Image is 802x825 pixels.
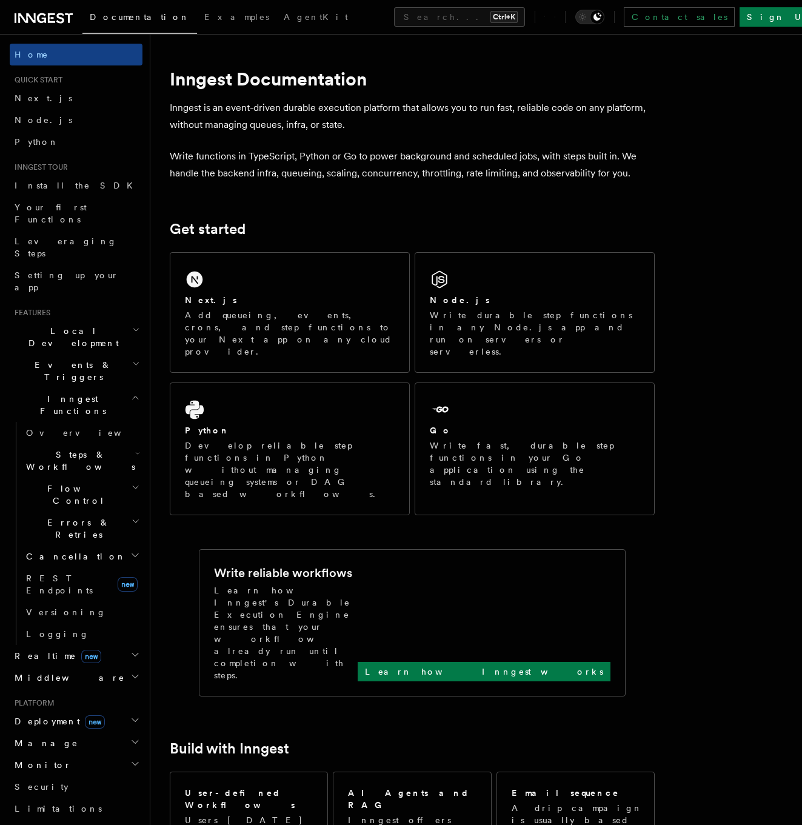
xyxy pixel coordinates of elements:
[185,294,237,306] h2: Next.js
[214,584,358,681] p: Learn how Inngest's Durable Execution Engine ensures that your workflow already run until complet...
[170,99,655,133] p: Inngest is an event-driven durable execution platform that allows you to run fast, reliable code ...
[415,382,655,515] a: GoWrite fast, durable step functions in your Go application using the standard library.
[10,44,142,65] a: Home
[10,672,125,684] span: Middleware
[170,148,655,182] p: Write functions in TypeScript, Python or Go to power background and scheduled jobs, with steps bu...
[358,662,610,681] a: Learn how Inngest works
[170,221,246,238] a: Get started
[394,7,525,27] button: Search...Ctrl+K
[10,754,142,776] button: Monitor
[170,382,410,515] a: PythonDevelop reliable step functions in Python without managing queueing systems or DAG based wo...
[15,270,119,292] span: Setting up your app
[10,776,142,798] a: Security
[26,607,106,617] span: Versioning
[10,131,142,153] a: Python
[21,546,142,567] button: Cancellation
[21,516,132,541] span: Errors & Retries
[21,449,135,473] span: Steps & Workflows
[81,650,101,663] span: new
[10,320,142,354] button: Local Development
[10,710,142,732] button: Deploymentnew
[10,308,50,318] span: Features
[21,444,142,478] button: Steps & Workflows
[26,428,151,438] span: Overview
[430,294,490,306] h2: Node.js
[15,236,117,258] span: Leveraging Steps
[10,109,142,131] a: Node.js
[430,309,640,358] p: Write durable step functions in any Node.js app and run on servers or serverless.
[10,698,55,708] span: Platform
[276,4,355,33] a: AgentKit
[10,732,142,754] button: Manage
[430,439,640,488] p: Write fast, durable step functions in your Go application using the standard library.
[15,804,102,813] span: Limitations
[21,478,142,512] button: Flow Control
[21,550,126,563] span: Cancellation
[21,483,132,507] span: Flow Control
[10,650,101,662] span: Realtime
[415,252,655,373] a: Node.jsWrite durable step functions in any Node.js app and run on servers or serverless.
[10,667,142,689] button: Middleware
[10,230,142,264] a: Leveraging Steps
[118,577,138,592] span: new
[15,93,72,103] span: Next.js
[204,12,269,22] span: Examples
[490,11,518,23] kbd: Ctrl+K
[170,68,655,90] h1: Inngest Documentation
[15,137,59,147] span: Python
[15,115,72,125] span: Node.js
[15,48,48,61] span: Home
[10,325,132,349] span: Local Development
[10,388,142,422] button: Inngest Functions
[284,12,348,22] span: AgentKit
[21,422,142,444] a: Overview
[26,573,93,595] span: REST Endpoints
[15,202,87,224] span: Your first Functions
[21,623,142,645] a: Logging
[170,740,289,757] a: Build with Inngest
[10,393,131,417] span: Inngest Functions
[575,10,604,24] button: Toggle dark mode
[185,309,395,358] p: Add queueing, events, crons, and step functions to your Next app on any cloud provider.
[10,354,142,388] button: Events & Triggers
[10,264,142,298] a: Setting up your app
[15,181,140,190] span: Install the SDK
[348,787,478,811] h2: AI Agents and RAG
[214,564,352,581] h2: Write reliable workflows
[10,175,142,196] a: Install the SDK
[185,424,230,436] h2: Python
[82,4,197,34] a: Documentation
[10,715,105,727] span: Deployment
[10,87,142,109] a: Next.js
[10,737,78,749] span: Manage
[185,787,313,811] h2: User-defined Workflows
[430,424,452,436] h2: Go
[185,439,395,500] p: Develop reliable step functions in Python without managing queueing systems or DAG based workflows.
[21,512,142,546] button: Errors & Retries
[10,75,62,85] span: Quick start
[10,162,68,172] span: Inngest tour
[15,782,69,792] span: Security
[512,787,620,799] h2: Email sequence
[10,359,132,383] span: Events & Triggers
[170,252,410,373] a: Next.jsAdd queueing, events, crons, and step functions to your Next app on any cloud provider.
[10,645,142,667] button: Realtimenew
[365,666,603,678] p: Learn how Inngest works
[26,629,89,639] span: Logging
[624,7,735,27] a: Contact sales
[21,567,142,601] a: REST Endpointsnew
[10,798,142,820] a: Limitations
[85,715,105,729] span: new
[90,12,190,22] span: Documentation
[10,196,142,230] a: Your first Functions
[197,4,276,33] a: Examples
[21,601,142,623] a: Versioning
[10,759,72,771] span: Monitor
[10,422,142,645] div: Inngest Functions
